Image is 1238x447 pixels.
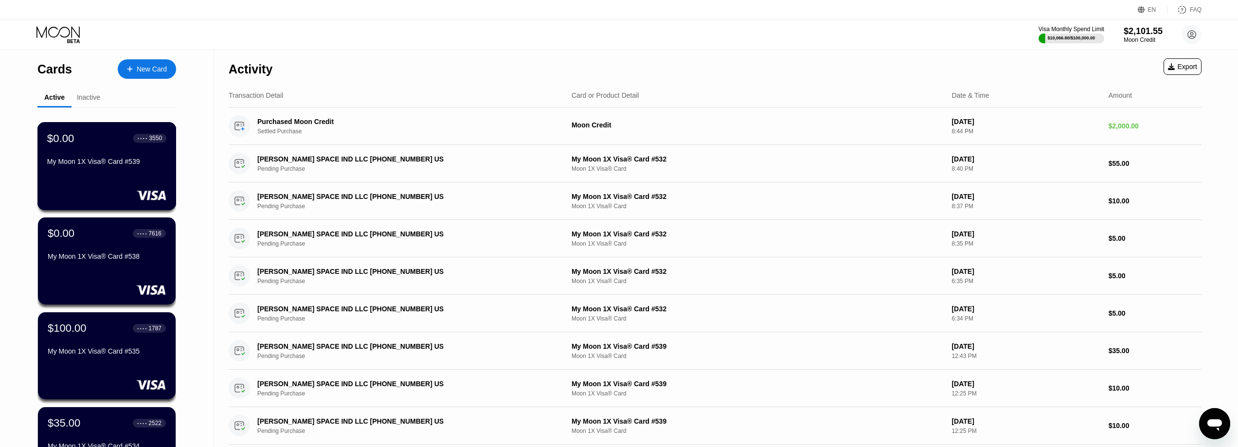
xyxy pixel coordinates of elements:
div: $100.00 [48,322,87,335]
div: 2522 [148,420,161,427]
div: My Moon 1X Visa® Card #535 [48,347,166,355]
div: $2,101.55Moon Credit [1124,26,1163,43]
div: [PERSON_NAME] SPACE IND LLC [PHONE_NUMBER] US [257,305,538,313]
div: [DATE] [951,268,1100,275]
div: Purchased Moon CreditSettled PurchaseMoon Credit[DATE]8:44 PM$2,000.00 [229,107,1202,145]
div: My Moon 1X Visa® Card #532 [572,305,944,313]
div: $5.00 [1109,234,1202,242]
div: Moon 1X Visa® Card [572,353,944,359]
div: [DATE] [951,155,1100,163]
div: Pending Purchase [257,203,559,210]
div: ● ● ● ● [137,422,147,425]
div: 12:25 PM [951,428,1100,434]
div: ● ● ● ● [137,327,147,330]
div: Inactive [77,93,100,101]
div: My Moon 1X Visa® Card #538 [48,252,166,260]
div: [DATE] [951,380,1100,388]
div: Export [1164,58,1202,75]
div: My Moon 1X Visa® Card #532 [572,155,944,163]
div: 6:35 PM [951,278,1100,285]
div: 8:35 PM [951,240,1100,247]
div: $10.00 [1109,422,1202,429]
div: [DATE] [951,230,1100,238]
div: $100.00● ● ● ●1787My Moon 1X Visa® Card #535 [38,312,176,399]
div: Moon 1X Visa® Card [572,240,944,247]
div: Moon 1X Visa® Card [572,203,944,210]
div: Visa Monthly Spend Limit$10,066.80/$100,000.00 [1039,26,1104,43]
div: Export [1168,63,1197,71]
div: 1787 [148,325,161,332]
iframe: Кнопка запуска окна обмена сообщениями [1199,408,1230,439]
div: Moon 1X Visa® Card [572,390,944,397]
div: [PERSON_NAME] SPACE IND LLC [PHONE_NUMBER] US [257,230,538,238]
div: $10.00 [1109,197,1202,205]
div: Activity [229,62,272,76]
div: My Moon 1X Visa® Card #539 [572,417,944,425]
div: [PERSON_NAME] SPACE IND LLC [PHONE_NUMBER] USPending PurchaseMy Moon 1X Visa® Card #532Moon 1X Vi... [229,220,1202,257]
div: FAQ [1167,5,1202,15]
div: $2,101.55 [1124,26,1163,36]
div: [DATE] [951,305,1100,313]
div: 6:34 PM [951,315,1100,322]
div: Moon Credit [1124,36,1163,43]
div: 7616 [148,230,161,237]
div: Pending Purchase [257,240,559,247]
div: 12:43 PM [951,353,1100,359]
div: [PERSON_NAME] SPACE IND LLC [PHONE_NUMBER] USPending PurchaseMy Moon 1X Visa® Card #532Moon 1X Vi... [229,257,1202,295]
div: Pending Purchase [257,165,559,172]
div: $2,000.00 [1109,122,1202,130]
div: [PERSON_NAME] SPACE IND LLC [PHONE_NUMBER] USPending PurchaseMy Moon 1X Visa® Card #539Moon 1X Vi... [229,332,1202,370]
div: EN [1138,5,1167,15]
div: New Card [118,59,176,79]
div: 8:40 PM [951,165,1100,172]
div: Transaction Detail [229,91,283,99]
div: $0.00● ● ● ●7616My Moon 1X Visa® Card #538 [38,217,176,304]
div: Pending Purchase [257,390,559,397]
div: My Moon 1X Visa® Card #532 [572,230,944,238]
div: Moon 1X Visa® Card [572,278,944,285]
div: My Moon 1X Visa® Card #539 [47,158,166,165]
div: Moon Credit [572,121,944,129]
div: 3550 [149,135,162,142]
div: $55.00 [1109,160,1202,167]
div: $5.00 [1109,309,1202,317]
div: Active [44,93,65,101]
div: Date & Time [951,91,989,99]
div: Pending Purchase [257,428,559,434]
div: My Moon 1X Visa® Card #532 [572,193,944,200]
div: [PERSON_NAME] SPACE IND LLC [PHONE_NUMBER] USPending PurchaseMy Moon 1X Visa® Card #539Moon 1X Vi... [229,370,1202,407]
div: Moon 1X Visa® Card [572,315,944,322]
div: 8:44 PM [951,128,1100,135]
div: Settled Purchase [257,128,559,135]
div: 8:37 PM [951,203,1100,210]
div: Purchased Moon Credit [257,118,538,125]
div: Card or Product Detail [572,91,639,99]
div: Amount [1109,91,1132,99]
div: $0.00 [47,132,74,144]
div: $10,066.80 / $100,000.00 [1048,36,1095,40]
div: New Card [137,65,167,73]
div: Pending Purchase [257,315,559,322]
div: [PERSON_NAME] SPACE IND LLC [PHONE_NUMBER] USPending PurchaseMy Moon 1X Visa® Card #532Moon 1X Vi... [229,295,1202,332]
div: EN [1148,6,1156,13]
div: $0.00● ● ● ●3550My Moon 1X Visa® Card #539 [38,123,176,210]
div: Pending Purchase [257,353,559,359]
div: 12:25 PM [951,390,1100,397]
div: Pending Purchase [257,278,559,285]
div: My Moon 1X Visa® Card #532 [572,268,944,275]
div: Moon 1X Visa® Card [572,165,944,172]
div: FAQ [1190,6,1202,13]
div: $0.00 [48,227,74,240]
div: [DATE] [951,118,1100,125]
div: [PERSON_NAME] SPACE IND LLC [PHONE_NUMBER] US [257,342,538,350]
div: [PERSON_NAME] SPACE IND LLC [PHONE_NUMBER] USPending PurchaseMy Moon 1X Visa® Card #532Moon 1X Vi... [229,145,1202,182]
div: Visa Monthly Spend Limit [1039,26,1104,33]
div: [DATE] [951,193,1100,200]
div: [DATE] [951,417,1100,425]
div: [DATE] [951,342,1100,350]
div: Cards [37,62,72,76]
div: ● ● ● ● [138,137,147,140]
div: [PERSON_NAME] SPACE IND LLC [PHONE_NUMBER] US [257,268,538,275]
div: ● ● ● ● [137,232,147,235]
